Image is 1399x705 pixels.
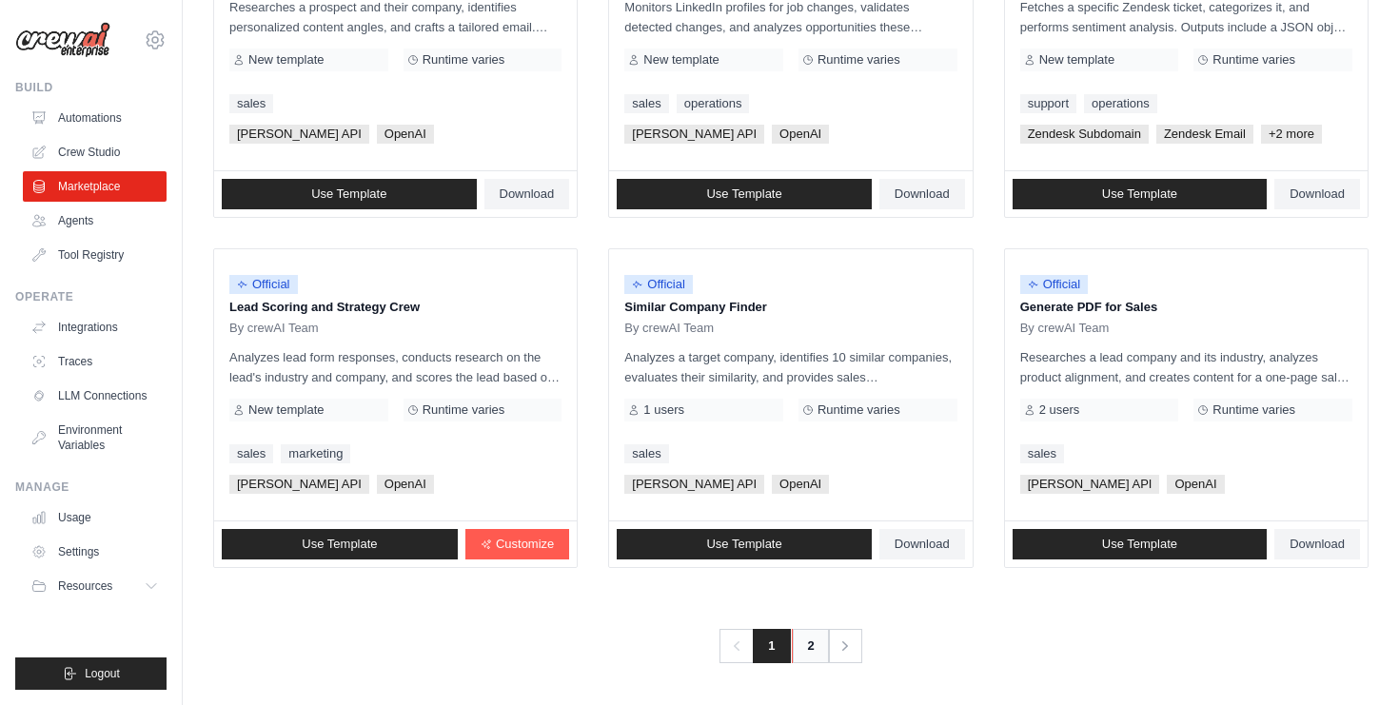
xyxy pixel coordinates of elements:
p: Similar Company Finder [624,298,956,317]
a: 2 [792,629,830,663]
p: Analyzes lead form responses, conducts research on the lead's industry and company, and scores th... [229,347,562,387]
a: sales [1020,444,1064,463]
a: sales [624,444,668,463]
a: Integrations [23,312,167,343]
nav: Pagination [719,629,861,663]
span: Logout [85,666,120,681]
a: Marketplace [23,171,167,202]
span: Runtime varies [818,402,900,418]
a: support [1020,94,1076,113]
p: Generate PDF for Sales [1020,298,1352,317]
button: Resources [23,571,167,601]
a: Use Template [617,529,872,559]
a: Use Template [222,529,458,559]
span: [PERSON_NAME] API [624,475,764,494]
span: Use Template [706,537,781,552]
span: OpenAI [1167,475,1224,494]
a: sales [229,94,273,113]
a: Agents [23,206,167,236]
div: Build [15,80,167,95]
span: Runtime varies [423,52,505,68]
span: Use Template [302,537,377,552]
a: Usage [23,502,167,533]
span: Official [1020,275,1089,294]
span: Zendesk Email [1156,125,1253,144]
span: New template [1039,52,1114,68]
p: Analyzes a target company, identifies 10 similar companies, evaluates their similarity, and provi... [624,347,956,387]
span: [PERSON_NAME] API [229,125,369,144]
span: Use Template [311,186,386,202]
a: Customize [465,529,569,559]
p: Researches a lead company and its industry, analyzes product alignment, and creates content for a... [1020,347,1352,387]
span: Use Template [1102,537,1177,552]
span: Resources [58,578,112,594]
a: operations [1084,94,1157,113]
span: Download [1290,186,1345,202]
a: Crew Studio [23,137,167,167]
span: New template [248,52,324,68]
p: Lead Scoring and Strategy Crew [229,298,562,317]
span: New template [643,52,719,68]
a: Use Template [1013,179,1268,209]
span: [PERSON_NAME] API [1020,475,1160,494]
a: Download [879,529,965,559]
a: Download [484,179,570,209]
span: [PERSON_NAME] API [624,125,764,144]
a: operations [677,94,750,113]
span: Official [229,275,298,294]
span: Download [895,537,950,552]
span: +2 more [1261,125,1322,144]
a: Use Template [222,179,477,209]
span: Runtime varies [1212,52,1295,68]
a: Settings [23,537,167,567]
span: Use Template [706,186,781,202]
span: OpenAI [377,475,434,494]
span: Download [895,186,950,202]
a: Environment Variables [23,415,167,460]
span: Zendesk Subdomain [1020,125,1149,144]
span: By crewAI Team [1020,321,1110,336]
a: marketing [281,444,350,463]
a: LLM Connections [23,381,167,411]
a: Automations [23,103,167,133]
span: Runtime varies [818,52,900,68]
span: Official [624,275,693,294]
a: Use Template [617,179,872,209]
a: Download [1274,529,1360,559]
a: sales [229,444,273,463]
span: 1 [753,629,790,663]
span: Use Template [1102,186,1177,202]
span: Customize [496,537,554,552]
div: Manage [15,480,167,495]
img: Logo [15,22,110,58]
span: OpenAI [772,475,829,494]
span: OpenAI [772,125,829,144]
span: Download [500,186,555,202]
span: Download [1290,537,1345,552]
div: Operate [15,289,167,304]
span: New template [248,402,324,418]
a: Tool Registry [23,240,167,270]
button: Logout [15,657,167,690]
a: Download [879,179,965,209]
span: Runtime varies [423,402,505,418]
span: [PERSON_NAME] API [229,475,369,494]
span: OpenAI [377,125,434,144]
a: Use Template [1013,529,1268,559]
a: sales [624,94,668,113]
a: Traces [23,346,167,377]
a: Download [1274,179,1360,209]
span: By crewAI Team [624,321,714,336]
span: 2 users [1039,402,1080,418]
span: By crewAI Team [229,321,319,336]
span: Runtime varies [1212,402,1295,418]
span: 1 users [643,402,684,418]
